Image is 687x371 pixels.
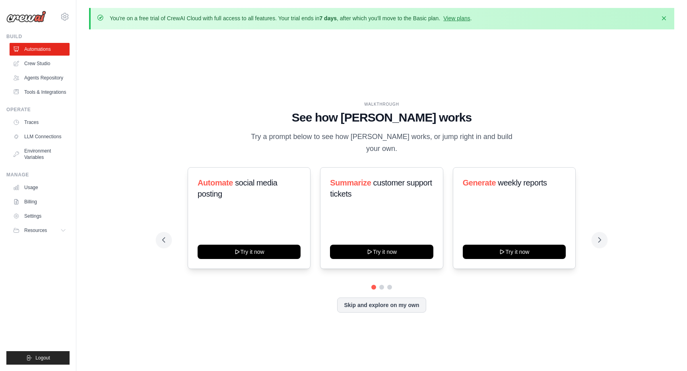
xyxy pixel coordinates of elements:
[248,131,515,155] p: Try a prompt below to see how [PERSON_NAME] works, or jump right in and build your own.
[330,178,371,187] span: Summarize
[319,15,337,21] strong: 7 days
[110,14,472,22] p: You're on a free trial of CrewAI Cloud with full access to all features. Your trial ends in , aft...
[6,172,70,178] div: Manage
[10,71,70,84] a: Agents Repository
[330,245,433,259] button: Try it now
[24,227,47,234] span: Resources
[10,210,70,222] a: Settings
[337,298,426,313] button: Skip and explore on my own
[10,43,70,56] a: Automations
[463,245,566,259] button: Try it now
[10,57,70,70] a: Crew Studio
[10,195,70,208] a: Billing
[162,110,601,125] h1: See how [PERSON_NAME] works
[443,15,470,21] a: View plans
[198,178,233,187] span: Automate
[6,106,70,113] div: Operate
[10,116,70,129] a: Traces
[10,145,70,164] a: Environment Variables
[6,33,70,40] div: Build
[35,355,50,361] span: Logout
[198,178,278,198] span: social media posting
[10,86,70,99] a: Tools & Integrations
[162,101,601,107] div: WALKTHROUGH
[10,181,70,194] a: Usage
[6,351,70,365] button: Logout
[463,178,496,187] span: Generate
[10,224,70,237] button: Resources
[10,130,70,143] a: LLM Connections
[198,245,301,259] button: Try it now
[6,11,46,23] img: Logo
[498,178,547,187] span: weekly reports
[330,178,432,198] span: customer support tickets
